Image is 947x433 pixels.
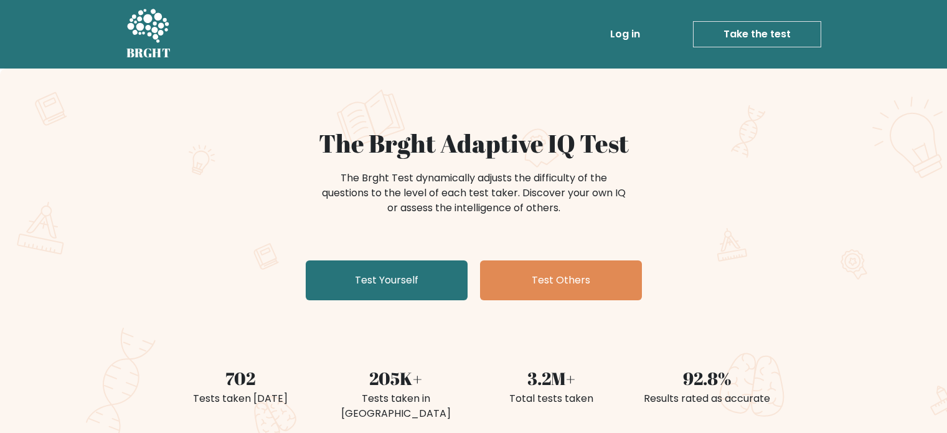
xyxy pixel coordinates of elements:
a: Test Yourself [306,260,468,300]
div: The Brght Test dynamically adjusts the difficulty of the questions to the level of each test take... [318,171,629,216]
h1: The Brght Adaptive IQ Test [170,128,778,158]
div: Tests taken [DATE] [170,391,311,406]
a: Log in [605,22,645,47]
a: BRGHT [126,5,171,64]
div: Results rated as accurate [637,391,778,406]
div: 702 [170,365,311,391]
div: Total tests taken [481,391,622,406]
div: Tests taken in [GEOGRAPHIC_DATA] [326,391,466,421]
div: 92.8% [637,365,778,391]
div: 3.2M+ [481,365,622,391]
h5: BRGHT [126,45,171,60]
a: Take the test [693,21,821,47]
a: Test Others [480,260,642,300]
div: 205K+ [326,365,466,391]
